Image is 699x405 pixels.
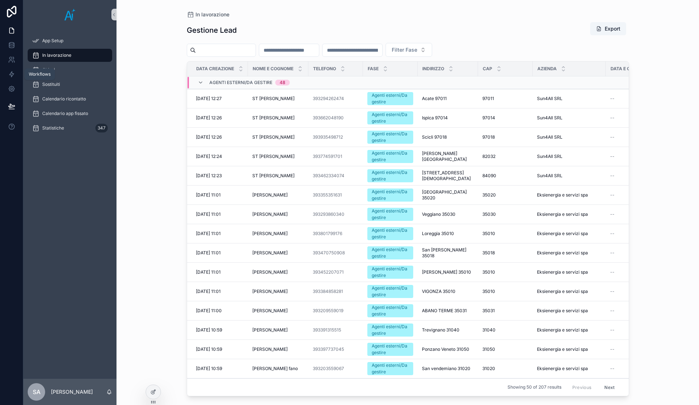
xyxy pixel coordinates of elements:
[610,134,615,140] span: --
[313,173,359,179] a: 393462334074
[610,366,615,372] span: --
[196,289,221,294] span: [DATE] 11:01
[482,211,496,217] span: 35030
[422,170,474,182] span: [STREET_ADDRESS][DEMOGRAPHIC_DATA]
[422,308,467,314] span: ABANO TERME 35031
[422,366,474,372] a: San vendemiano 31020
[482,192,528,198] a: 35020
[537,96,601,102] a: Sun4All SRL
[482,154,495,159] span: 82032
[313,366,359,372] a: 393203559067
[28,107,112,120] a: Calendario app fissato
[372,227,409,240] div: Agenti esterni/Da gestire
[196,96,244,102] a: [DATE] 12:27
[196,308,244,314] a: [DATE] 11:00
[42,125,64,131] span: Statistiche
[422,289,474,294] a: VIGONZA 35010
[252,269,304,275] a: [PERSON_NAME]
[610,211,615,217] span: --
[367,323,413,337] a: Agenti esterni/Da gestire
[482,173,496,179] span: 84090
[196,308,222,314] span: [DATE] 11:00
[313,134,359,140] a: 393935498712
[196,327,244,333] a: [DATE] 10:59
[252,231,288,237] span: [PERSON_NAME]
[482,366,495,372] span: 31020
[196,211,221,217] span: [DATE] 11:01
[508,385,561,390] span: Showing 50 of 207 results
[422,96,474,102] a: Acate 97011
[252,192,304,198] a: [PERSON_NAME]
[252,154,304,159] a: ST [PERSON_NAME]
[482,346,495,352] span: 31050
[372,111,409,124] div: Agenti esterni/Da gestire
[252,231,304,237] a: [PERSON_NAME]
[610,134,677,140] a: --
[196,366,222,372] span: [DATE] 10:59
[313,250,359,256] a: 393470750908
[610,115,677,121] a: --
[42,38,63,44] span: App Setup
[372,304,409,317] div: Agenti esterni/Da gestire
[610,269,677,275] a: --
[367,169,413,182] a: Agenti esterni/Da gestire
[313,96,359,102] a: 393294262474
[610,173,615,179] span: --
[482,96,528,102] a: 97011
[372,323,409,337] div: Agenti esterni/Da gestire
[252,96,304,102] a: ST [PERSON_NAME]
[313,289,359,294] a: 393384858281
[196,231,244,237] a: [DATE] 11:01
[610,173,677,179] a: --
[537,327,588,333] span: Eksienergia e servizi spa
[422,96,447,102] span: Acate 97011
[537,366,588,372] span: Eksienergia e servizi spa
[482,173,528,179] a: 84090
[422,211,455,217] span: Veggiano 35030
[372,188,409,202] div: Agenti esterni/Da gestire
[313,327,341,333] a: 393391315515
[313,346,359,352] a: 393397737045
[610,154,615,159] span: --
[372,208,409,221] div: Agenti esterni/Da gestire
[33,388,40,396] span: SA
[537,269,588,275] span: Eksienergia e servizi spa
[368,66,379,72] span: Fase
[422,211,474,217] a: Veggiano 35030
[422,66,444,72] span: Indirizzo
[372,343,409,356] div: Agenti esterni/Da gestire
[537,115,562,121] span: Sun4All SRL
[367,188,413,202] a: Agenti esterni/Da gestire
[252,134,295,140] span: ST [PERSON_NAME]
[422,151,474,162] a: [PERSON_NAME][GEOGRAPHIC_DATA]
[610,289,615,294] span: --
[537,308,588,314] span: Eksienergia e servizi spa
[599,382,620,393] button: Next
[313,289,343,294] a: 393384858281
[313,308,343,314] a: 393209559019
[422,231,454,237] span: Loreggia 35010
[313,154,359,159] a: 393774591701
[280,80,285,86] div: 48
[313,250,345,256] a: 393470750908
[196,115,244,121] a: [DATE] 12:26
[367,131,413,144] a: Agenti esterni/Da gestire
[422,115,448,121] span: Ispica 97014
[537,96,562,102] span: Sun4All SRL
[610,231,677,237] a: --
[28,92,112,106] a: Calendario ricontatto
[313,115,359,121] a: 393662048190
[482,327,495,333] span: 31040
[29,71,51,77] div: Workflows
[482,346,528,352] a: 31050
[422,134,447,140] span: Scicli 97018
[196,192,221,198] span: [DATE] 11:01
[196,154,244,159] a: [DATE] 12:24
[422,269,471,275] span: [PERSON_NAME] 35010
[42,52,71,58] span: In lavorazione
[209,80,272,86] span: Agenti esterni/Da gestire
[28,49,112,62] a: In lavorazione
[367,362,413,375] a: Agenti esterni/Da gestire
[392,46,417,53] span: Filter Fase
